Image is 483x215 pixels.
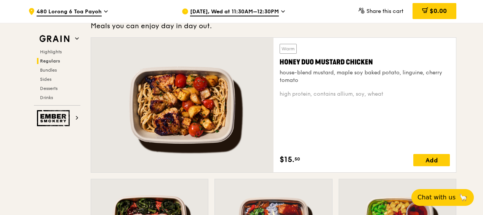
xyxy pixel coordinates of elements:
span: [DATE], Wed at 11:30AM–12:30PM [190,8,279,16]
div: Meals you can enjoy day in day out. [91,21,456,31]
div: Honey Duo Mustard Chicken [280,57,450,67]
span: 50 [294,156,300,162]
button: Chat with us🦙 [411,189,474,206]
img: Ember Smokery web logo [37,110,72,126]
img: Grain web logo [37,32,72,46]
span: Chat with us [417,193,456,202]
span: Desserts [40,86,58,91]
span: $15. [280,154,294,165]
div: Add [413,154,450,166]
div: house-blend mustard, maple soy baked potato, linguine, cherry tomato [280,69,450,84]
span: Drinks [40,95,53,100]
span: Sides [40,77,51,82]
span: Regulars [40,58,60,64]
span: 🦙 [459,193,468,202]
div: Warm [280,44,297,54]
span: Share this cart [366,8,403,14]
span: 480 Lorong 6 Toa Payoh [37,8,102,16]
span: Bundles [40,67,57,73]
div: high protein, contains allium, soy, wheat [280,90,450,98]
span: $0.00 [430,7,447,14]
span: Highlights [40,49,62,55]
